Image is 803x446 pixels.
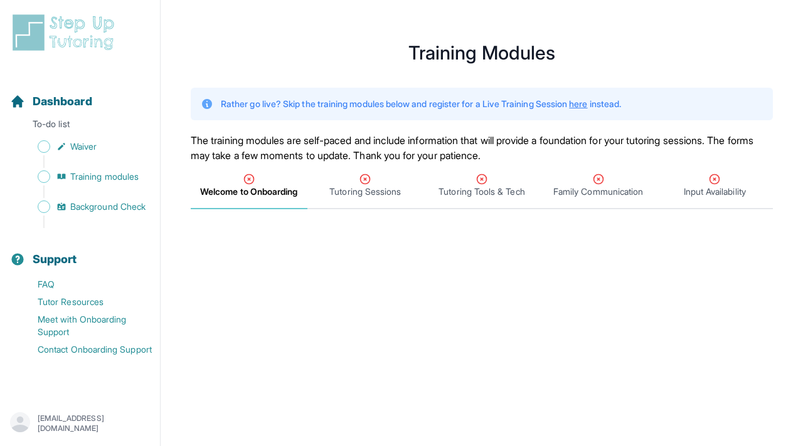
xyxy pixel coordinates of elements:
button: Dashboard [5,73,155,115]
span: Tutoring Tools & Tech [439,185,524,198]
a: Meet with Onboarding Support [10,311,160,341]
a: FAQ [10,276,160,293]
span: Tutoring Sessions [329,185,401,198]
span: Input Availability [684,185,746,198]
p: To-do list [5,118,155,135]
img: logo [10,13,122,53]
a: here [569,98,587,109]
a: Tutor Resources [10,293,160,311]
h1: Training Modules [191,45,773,60]
p: Rather go live? Skip the training modules below and register for a Live Training Session instead. [221,98,621,110]
a: Waiver [10,138,160,155]
span: Welcome to Onboarding [200,185,297,198]
span: Training modules [70,170,139,183]
p: [EMAIL_ADDRESS][DOMAIN_NAME] [38,413,150,433]
nav: Tabs [191,163,773,209]
a: Dashboard [10,93,92,110]
button: [EMAIL_ADDRESS][DOMAIN_NAME] [10,412,150,435]
span: Background Check [70,200,146,213]
span: Support [33,251,77,268]
span: Family Communication [553,185,643,198]
a: Contact Onboarding Support [10,341,160,358]
span: Dashboard [33,93,92,110]
button: Support [5,231,155,273]
span: Waiver [70,140,97,153]
a: Background Check [10,198,160,215]
a: Training modules [10,168,160,185]
p: The training modules are self-paced and include information that will provide a foundation for yo... [191,133,773,163]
